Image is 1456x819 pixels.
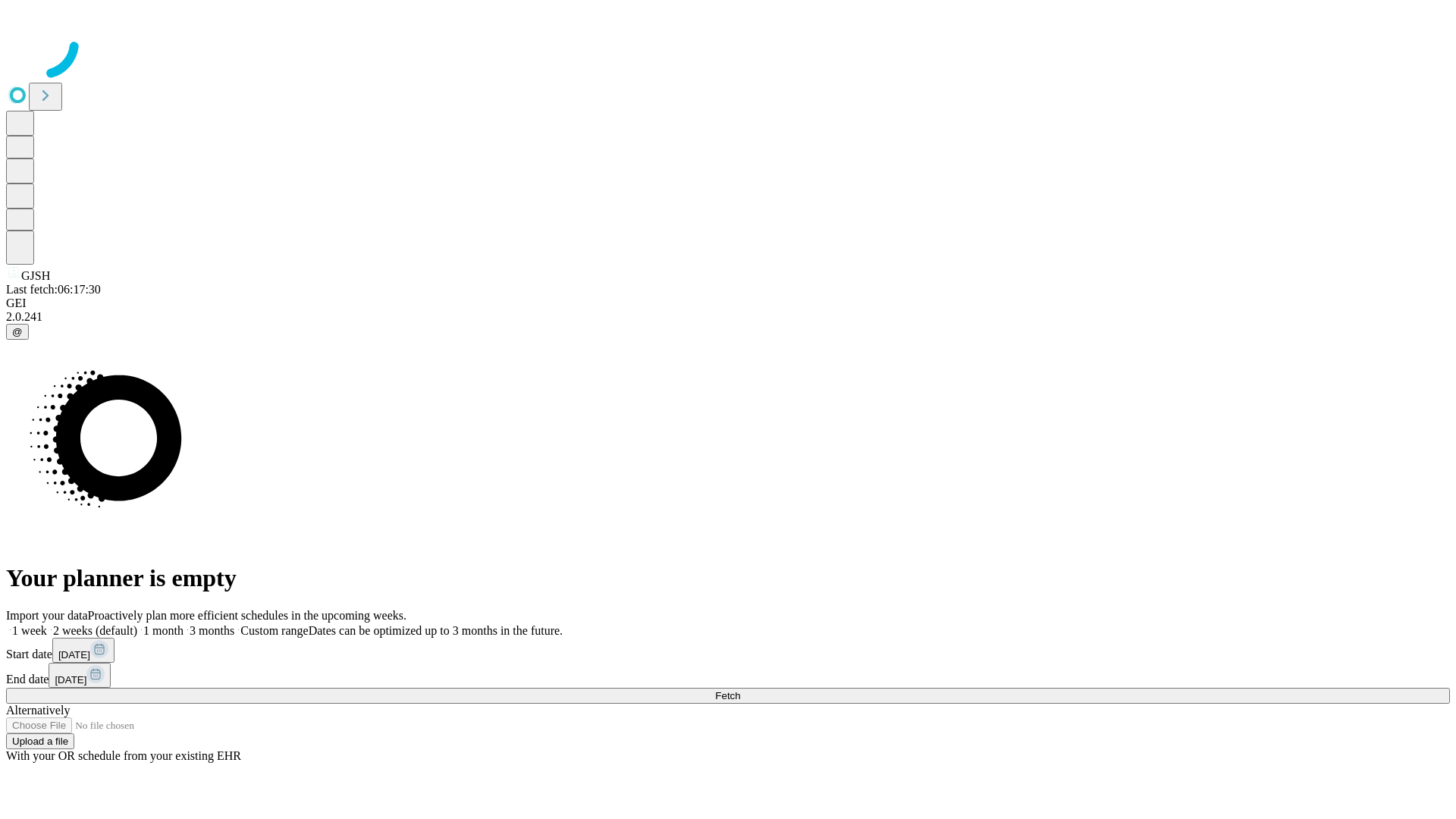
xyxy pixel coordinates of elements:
[6,704,70,717] span: Alternatively
[6,283,101,296] span: Last fetch: 06:17:30
[6,733,74,749] button: Upload a file
[6,638,1450,663] div: Start date
[6,663,1450,688] div: End date
[49,663,111,688] button: [DATE]
[12,624,47,637] span: 1 week
[6,564,1450,592] h1: Your planner is empty
[6,688,1450,704] button: Fetch
[6,324,29,340] button: @
[309,624,563,637] span: Dates can be optimized up to 3 months in the future.
[52,638,115,663] button: [DATE]
[53,624,137,637] span: 2 weeks (default)
[55,674,86,686] span: [DATE]
[6,609,88,622] span: Import your data
[58,649,90,661] span: [DATE]
[21,269,50,282] span: GJSH
[12,326,23,337] span: @
[240,624,308,637] span: Custom range
[190,624,234,637] span: 3 months
[6,749,241,762] span: With your OR schedule from your existing EHR
[6,297,1450,310] div: GEI
[715,690,740,701] span: Fetch
[88,609,406,622] span: Proactively plan more efficient schedules in the upcoming weeks.
[6,310,1450,324] div: 2.0.241
[143,624,184,637] span: 1 month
